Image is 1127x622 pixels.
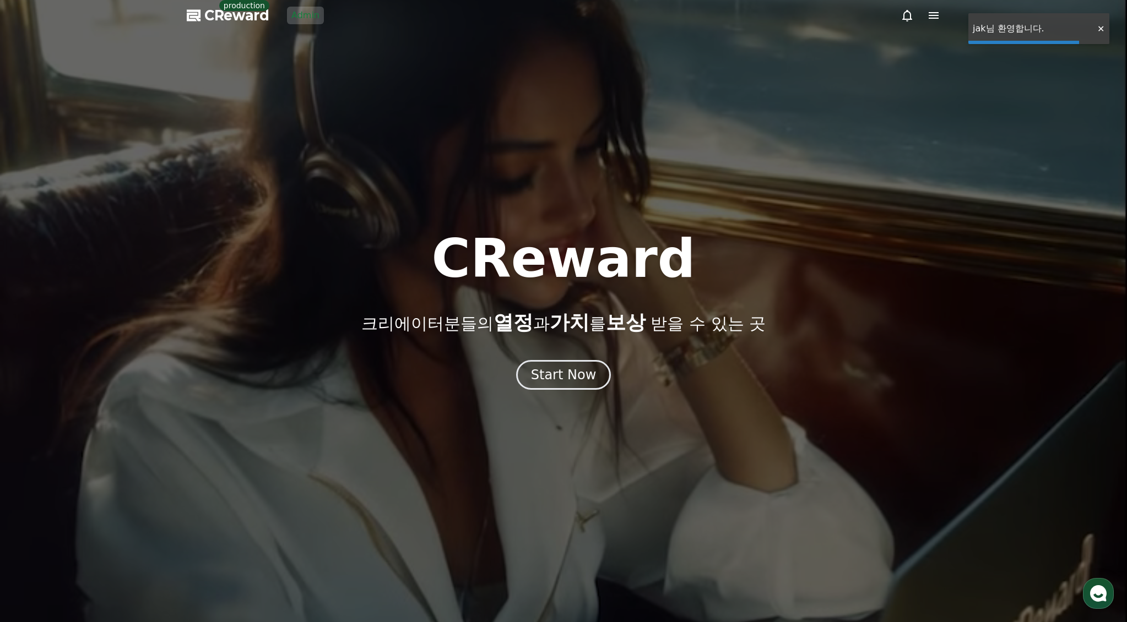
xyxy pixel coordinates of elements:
[187,7,269,24] a: CReward
[3,349,73,377] a: 홈
[550,311,589,334] span: 가치
[606,311,646,334] span: 보상
[531,366,597,384] div: Start Now
[516,371,611,381] a: Start Now
[431,232,695,285] h1: CReward
[73,349,142,377] a: 대화
[361,312,766,334] p: 크리에이터분들의 과 를 받을 수 있는 곳
[142,349,212,377] a: 설정
[35,365,41,374] span: 홈
[494,311,533,334] span: 열정
[516,360,611,390] button: Start Now
[170,365,183,374] span: 설정
[287,7,324,24] a: Admin
[204,7,269,24] span: CReward
[101,366,114,375] span: 대화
